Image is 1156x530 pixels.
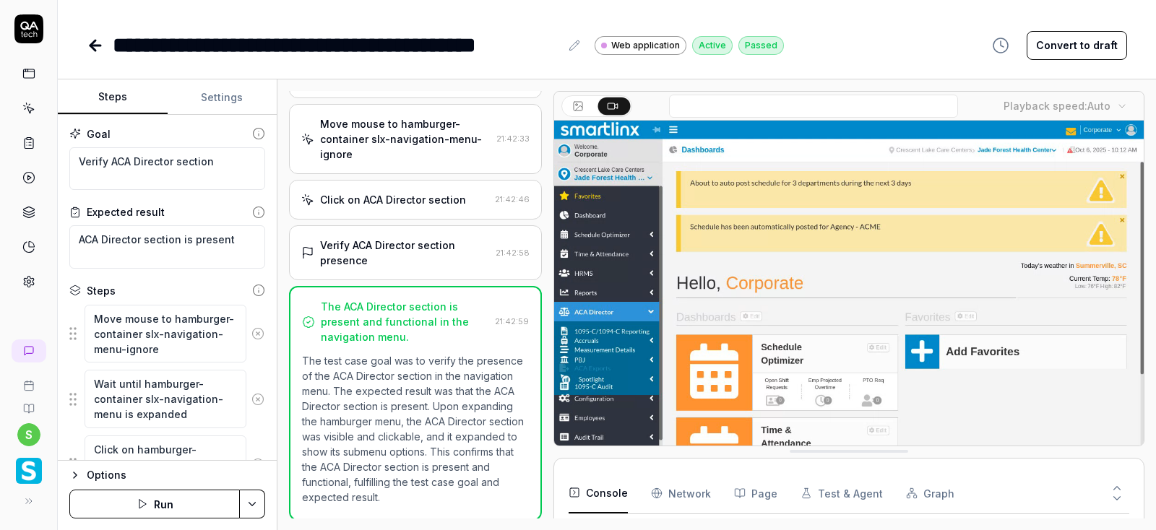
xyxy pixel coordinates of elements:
button: Console [569,473,628,513]
div: Expected result [87,204,165,220]
button: Graph [906,473,954,513]
div: Suggestions [69,435,265,495]
div: Suggestions [69,304,265,364]
p: The test case goal was to verify the presence of the ACA Director section in the navigation menu.... [302,353,529,505]
a: Web application [595,35,686,55]
div: The ACA Director section is present and functional in the navigation menu. [321,299,489,344]
div: Goal [87,126,111,142]
button: Settings [168,80,277,115]
div: Verify ACA Director section presence [320,238,490,268]
a: New conversation [12,339,46,362]
button: Smartlinx Logo [6,446,51,487]
button: Network [651,473,711,513]
button: Page [734,473,777,513]
button: Remove step [246,450,270,479]
button: s [17,423,40,446]
button: Remove step [246,319,270,348]
time: 21:42:58 [496,248,530,258]
button: Convert to draft [1027,31,1127,60]
div: Active [692,36,733,55]
button: Options [69,466,265,484]
div: Suggestions [69,369,265,429]
button: Test & Agent [801,473,883,513]
time: 21:42:59 [495,316,529,326]
div: Steps [87,283,116,298]
div: Click on ACA Director section [320,192,466,207]
button: Steps [58,80,168,115]
div: Options [87,466,265,484]
img: Smartlinx Logo [16,458,42,484]
div: Move mouse to hamburger-container slx-navigation-menu-ignore [320,116,491,162]
time: 21:42:33 [496,134,530,144]
span: Web application [611,39,680,52]
div: Playback speed: [1004,98,1110,113]
button: View version history [983,31,1018,60]
button: Run [69,490,240,518]
a: Documentation [6,391,51,414]
button: Remove step [246,385,270,414]
a: Book a call with us [6,368,51,391]
div: Passed [738,36,784,55]
time: 21:42:46 [495,194,530,204]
